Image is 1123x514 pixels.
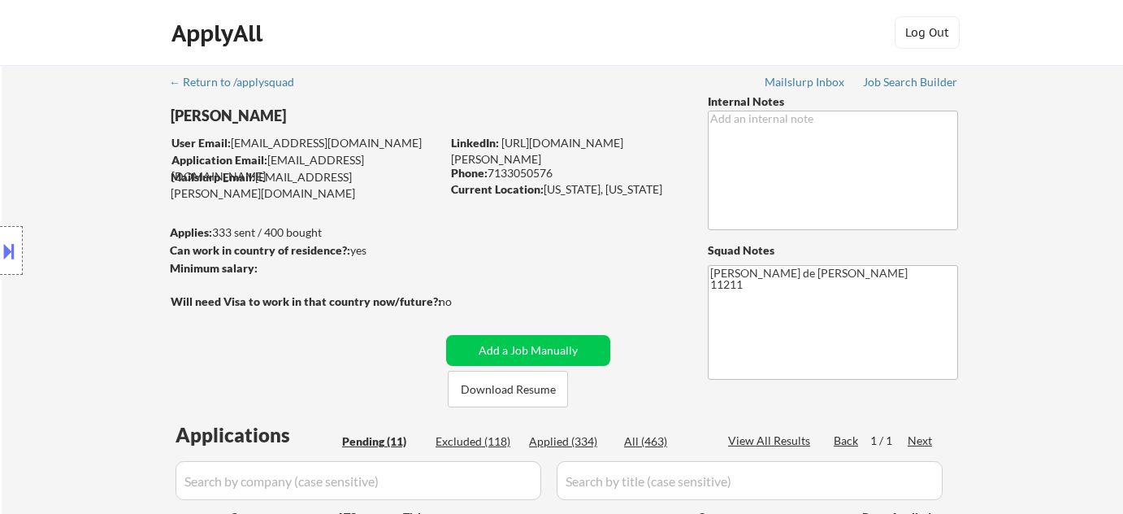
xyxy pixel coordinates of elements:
div: [PERSON_NAME] [171,106,505,126]
strong: LinkedIn: [451,136,499,150]
div: [EMAIL_ADDRESS][DOMAIN_NAME] [171,152,440,184]
div: Next [908,433,934,449]
div: Internal Notes [708,94,958,110]
div: Pending (11) [342,433,423,450]
div: ← Return to /applysquad [169,76,310,88]
a: Job Search Builder [863,76,958,92]
a: Mailslurp Inbox [765,76,846,92]
div: View All Results [728,433,815,449]
input: Search by company (case sensitive) [176,461,541,500]
input: Search by title (case sensitive) [557,461,943,500]
a: ← Return to /applysquad [169,76,310,92]
div: Excluded (118) [436,433,517,450]
div: Applied (334) [529,433,610,450]
div: no [439,294,485,310]
strong: Will need Visa to work in that country now/future?: [171,294,441,308]
div: yes [170,242,436,259]
div: 7133050576 [451,165,681,181]
div: Job Search Builder [863,76,958,88]
button: Log Out [895,16,960,49]
div: [US_STATE], [US_STATE] [451,181,681,198]
a: [URL][DOMAIN_NAME][PERSON_NAME] [451,136,623,166]
div: [EMAIL_ADDRESS][PERSON_NAME][DOMAIN_NAME] [171,169,440,201]
strong: Phone: [451,166,488,180]
strong: Current Location: [451,182,544,196]
div: Back [834,433,860,449]
div: 1 / 1 [870,433,908,449]
div: All (463) [624,433,705,450]
div: ApplyAll [171,20,267,47]
div: [EMAIL_ADDRESS][DOMAIN_NAME] [171,135,440,151]
button: Add a Job Manually [446,335,610,366]
div: Applications [176,425,336,445]
div: 333 sent / 400 bought [170,224,440,241]
div: Squad Notes [708,242,958,259]
button: Download Resume [448,371,568,407]
div: Mailslurp Inbox [765,76,846,88]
